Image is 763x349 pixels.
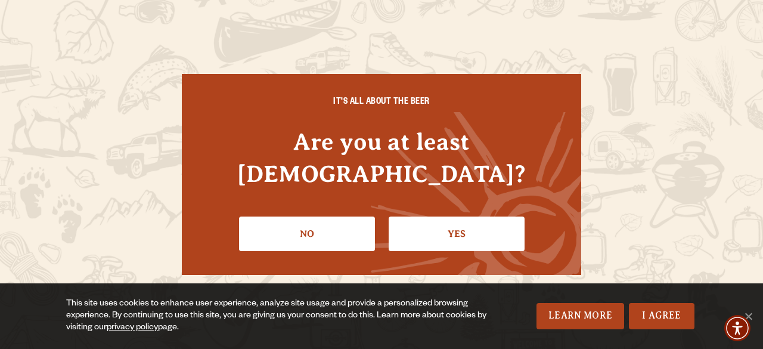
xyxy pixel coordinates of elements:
[206,98,557,109] h6: IT'S ALL ABOUT THE BEER
[389,217,525,251] a: Confirm I'm 21 or older
[629,303,694,329] a: I Agree
[536,303,624,329] a: Learn More
[206,126,557,189] h4: Are you at least [DEMOGRAPHIC_DATA]?
[724,315,750,341] div: Accessibility Menu
[66,298,488,334] div: This site uses cookies to enhance user experience, analyze site usage and provide a personalized ...
[239,217,375,251] a: No
[107,323,158,333] a: privacy policy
